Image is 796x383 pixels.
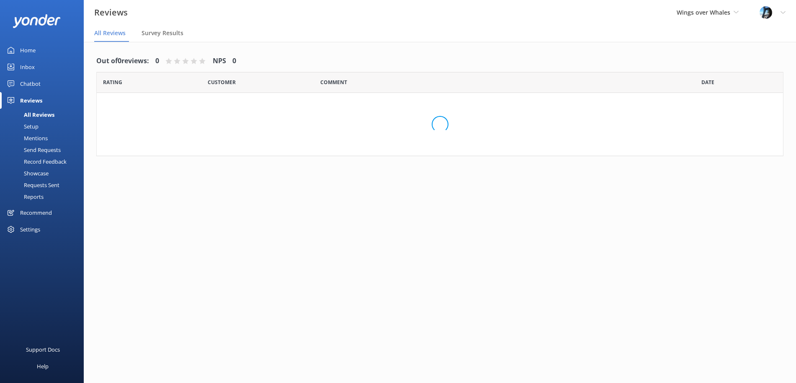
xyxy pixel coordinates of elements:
[677,8,730,16] span: Wings over Whales
[94,29,126,37] span: All Reviews
[5,179,59,191] div: Requests Sent
[103,78,122,86] span: Date
[213,56,226,67] h4: NPS
[142,29,183,37] span: Survey Results
[5,144,61,156] div: Send Requests
[5,156,84,167] a: Record Feedback
[20,75,41,92] div: Chatbot
[5,167,84,179] a: Showcase
[232,56,236,67] h4: 0
[155,56,159,67] h4: 0
[5,132,84,144] a: Mentions
[5,179,84,191] a: Requests Sent
[5,132,48,144] div: Mentions
[5,121,39,132] div: Setup
[5,191,84,203] a: Reports
[13,14,61,28] img: yonder-white-logo.png
[20,59,35,75] div: Inbox
[5,121,84,132] a: Setup
[5,191,44,203] div: Reports
[96,56,149,67] h4: Out of 0 reviews:
[701,78,714,86] span: Date
[20,42,36,59] div: Home
[20,204,52,221] div: Recommend
[760,6,772,19] img: 145-1635463833.jpg
[26,341,60,358] div: Support Docs
[20,221,40,238] div: Settings
[20,92,42,109] div: Reviews
[208,78,236,86] span: Date
[5,109,54,121] div: All Reviews
[5,109,84,121] a: All Reviews
[5,156,67,167] div: Record Feedback
[5,167,49,179] div: Showcase
[320,78,347,86] span: Question
[5,144,84,156] a: Send Requests
[94,6,128,19] h3: Reviews
[37,358,49,375] div: Help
